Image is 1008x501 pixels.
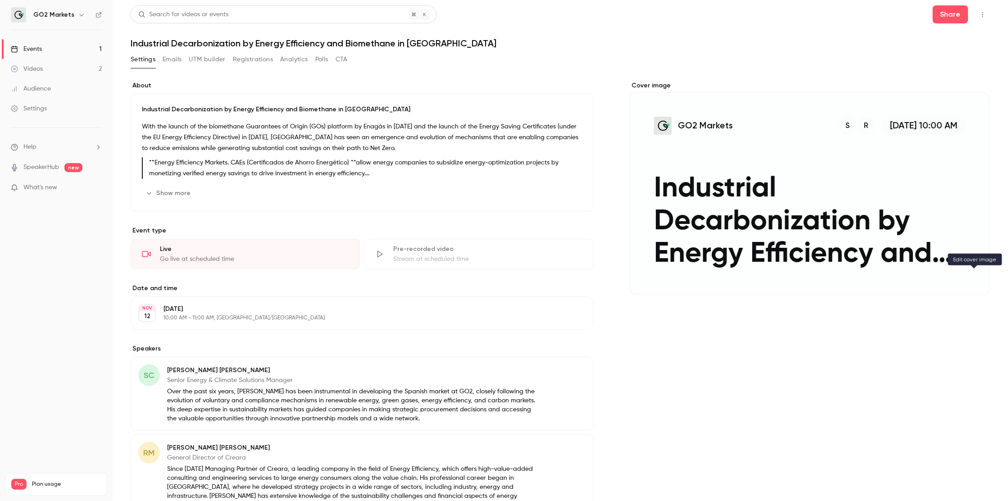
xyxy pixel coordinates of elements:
[131,284,594,293] label: Date and time
[142,105,582,114] p: Industrial Decarbonization by Energy Efficiency and Biomethane in [GEOGRAPHIC_DATA]
[11,8,26,22] img: GO2 Markets
[131,357,594,431] div: SC[PERSON_NAME] [PERSON_NAME]Senior Energy & Climate Solutions ManagerOver the past six years, [P...
[23,142,36,152] span: Help
[189,52,226,67] button: UTM builder
[160,255,349,264] div: Go live at scheduled time
[630,81,990,90] label: Cover image
[23,183,57,192] span: What's new
[144,312,150,321] p: 12
[131,344,594,353] label: Speakers
[131,239,360,269] div: LiveGo live at scheduled time
[144,447,155,459] span: RM
[364,239,594,269] div: Pre-recorded videoStream at scheduled time
[167,443,535,452] p: [PERSON_NAME] [PERSON_NAME]
[163,305,546,314] p: [DATE]
[131,52,155,67] button: Settings
[167,366,535,375] p: [PERSON_NAME] [PERSON_NAME]
[315,52,328,67] button: Polls
[393,245,582,254] div: Pre-recorded video
[23,163,59,172] a: SpeakerHub
[336,52,348,67] button: CTA
[142,186,196,200] button: Show more
[167,376,535,385] p: Senior Energy & Climate Solutions Manager
[91,184,102,192] iframe: Noticeable Trigger
[11,104,47,113] div: Settings
[131,226,594,235] p: Event type
[393,255,582,264] div: Stream at scheduled time
[167,453,535,462] p: General Director of Creara
[11,84,51,93] div: Audience
[11,142,102,152] li: help-dropdown-opener
[163,314,546,322] p: 10:00 AM - 11:00 AM, [GEOGRAPHIC_DATA]/[GEOGRAPHIC_DATA]
[11,45,42,54] div: Events
[167,387,535,423] p: Over the past six years, [PERSON_NAME] has been instrumental in developing the Spanish market at ...
[280,52,308,67] button: Analytics
[131,38,990,49] h1: Industrial Decarbonization by Energy Efficiency and Biomethane in [GEOGRAPHIC_DATA]
[149,157,582,179] p: **Energy Efficiency Markets. CAEs (Certificados de Ahorro Energético) **allow energy companies to...
[160,245,349,254] div: Live
[142,121,582,154] p: With the launch of the biomethane Guarantees of Origin (GOs) platform by Enagás in [DATE] and the...
[11,479,27,490] span: Pro
[233,52,273,67] button: Registrations
[163,52,182,67] button: Emails
[11,64,43,73] div: Videos
[933,5,968,23] button: Share
[144,369,154,382] span: SC
[630,81,990,295] section: Cover image
[131,81,594,90] label: About
[138,10,228,19] div: Search for videos or events
[32,481,101,488] span: Plan usage
[33,10,74,19] h6: GO2 Markets
[64,163,82,172] span: new
[139,305,155,311] div: NOV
